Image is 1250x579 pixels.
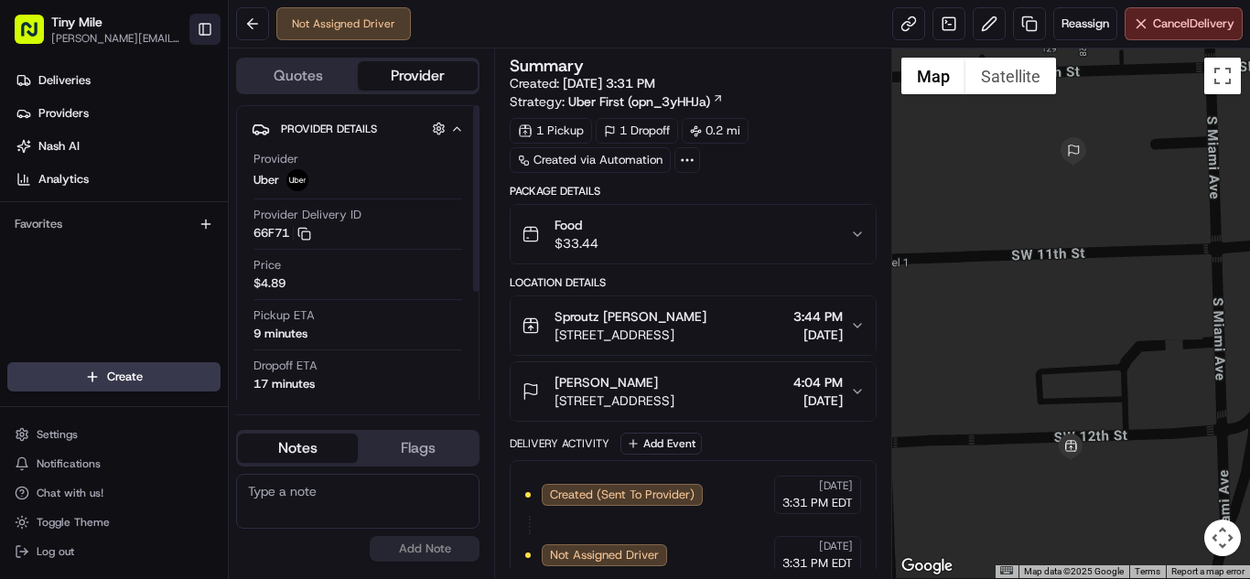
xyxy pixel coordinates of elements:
[897,554,957,578] a: Open this area in Google Maps (opens a new window)
[901,58,965,94] button: Show street map
[7,165,228,194] a: Analytics
[1171,566,1245,576] a: Report a map error
[238,61,358,91] button: Quotes
[7,99,228,128] a: Providers
[38,105,89,122] span: Providers
[173,56,294,74] span: API Documentation
[7,362,221,391] button: Create
[965,58,1056,94] button: Show satellite imagery
[793,326,843,344] span: [DATE]
[7,7,189,51] button: Tiny Mile[PERSON_NAME][EMAIL_ADDRESS][DOMAIN_NAME]
[238,434,358,463] button: Notes
[37,486,103,500] span: Chat with us!
[7,451,221,477] button: Notifications
[782,555,853,572] span: 3:31 PM EDT
[7,480,221,506] button: Chat with us!
[253,257,281,273] span: Price
[253,307,315,324] span: Pickup ETA
[253,151,298,167] span: Provider
[253,326,307,342] div: 9 minutes
[510,275,877,290] div: Location Details
[182,101,221,114] span: Pylon
[37,456,101,471] span: Notifications
[897,554,957,578] img: Google
[596,118,678,144] div: 1 Dropoff
[1204,520,1241,556] button: Map camera controls
[510,92,724,111] div: Strategy:
[7,209,221,239] div: Favorites
[107,369,143,385] span: Create
[682,118,749,144] div: 0.2 mi
[253,358,318,374] span: Dropoff ETA
[555,391,674,410] span: [STREET_ADDRESS]
[510,118,592,144] div: 1 Pickup
[563,75,655,91] span: [DATE] 3:31 PM
[38,72,91,89] span: Deliveries
[511,205,876,263] button: Food$33.44
[550,547,659,563] span: Not Assigned Driver
[511,296,876,355] button: Sproutz [PERSON_NAME][STREET_ADDRESS]3:44 PM[DATE]
[1135,566,1160,576] a: Terms (opens in new tab)
[358,434,478,463] button: Flags
[155,58,169,72] div: 💻
[555,216,598,234] span: Food
[37,515,110,530] span: Toggle Theme
[1053,7,1117,40] button: Reassign
[253,207,361,223] span: Provider Delivery ID
[253,275,286,292] span: $4.89
[7,422,221,447] button: Settings
[129,100,221,114] a: Powered byPylon
[147,48,301,81] a: 💻API Documentation
[51,13,102,31] button: Tiny Mile
[38,171,89,188] span: Analytics
[510,147,671,173] a: Created via Automation
[252,113,464,144] button: Provider Details
[568,92,724,111] a: Uber First (opn_3yHHJa)
[1024,566,1124,576] span: Map data ©2025 Google
[7,132,228,161] a: Nash AI
[550,487,695,503] span: Created (Sent To Provider)
[253,225,311,241] button: 66F71
[37,544,74,559] span: Log out
[1125,7,1243,40] button: CancelDelivery
[18,58,33,72] div: 📗
[1061,16,1109,32] span: Reassign
[555,307,706,326] span: Sproutz [PERSON_NAME]
[7,66,228,95] a: Deliveries
[819,478,853,493] span: [DATE]
[37,427,78,442] span: Settings
[37,56,140,74] span: Knowledge Base
[568,92,710,111] span: Uber First (opn_3yHHJa)
[782,495,853,511] span: 3:31 PM EDT
[1204,58,1241,94] button: Toggle fullscreen view
[1153,16,1234,32] span: Cancel Delivery
[51,31,182,46] button: [PERSON_NAME][EMAIL_ADDRESS][DOMAIN_NAME]
[286,169,308,191] img: uber-new-logo.jpeg
[253,172,279,188] span: Uber
[819,539,853,553] span: [DATE]
[1000,566,1013,574] button: Keyboard shortcuts
[511,362,876,421] button: [PERSON_NAME][STREET_ADDRESS]4:04 PM[DATE]
[793,391,843,410] span: [DATE]
[620,433,702,455] button: Add Event
[7,509,221,535] button: Toggle Theme
[281,122,377,136] span: Provider Details
[510,58,584,74] h3: Summary
[38,138,80,155] span: Nash AI
[510,436,609,451] div: Delivery Activity
[793,373,843,391] span: 4:04 PM
[555,373,658,391] span: [PERSON_NAME]
[510,184,877,198] div: Package Details
[11,48,147,81] a: 📗Knowledge Base
[253,376,315,392] div: 17 minutes
[7,539,221,564] button: Log out
[510,74,655,92] span: Created:
[555,234,598,252] span: $33.44
[358,61,478,91] button: Provider
[555,326,706,344] span: [STREET_ADDRESS]
[793,307,843,326] span: 3:44 PM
